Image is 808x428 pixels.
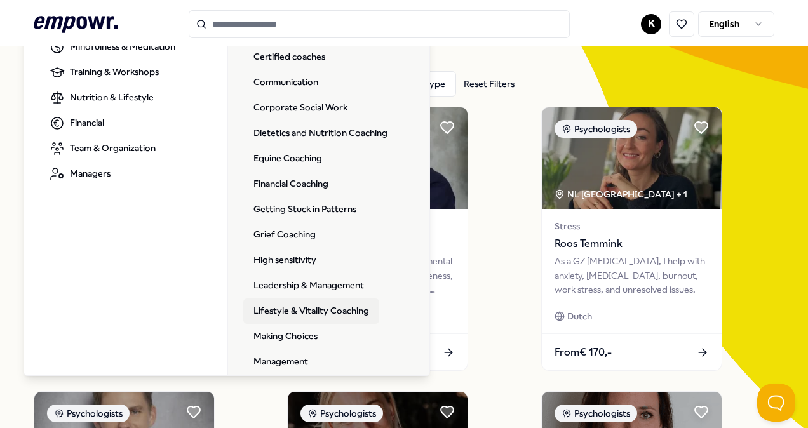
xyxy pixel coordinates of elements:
[243,70,328,95] a: Communication
[243,324,328,349] a: Making Choices
[189,10,570,38] input: Search for products, categories or subcategories
[555,405,637,422] div: Psychologists
[243,273,374,298] a: Leadership & Management
[641,14,661,34] button: K
[39,110,114,136] a: Financial
[243,121,398,146] a: Dietetics and Nutrition Coaching
[39,60,169,85] a: Training & Workshops
[757,384,795,422] iframe: Help Scout Beacon - Open
[70,166,111,180] span: Managers
[70,116,104,130] span: Financial
[555,254,709,297] div: As a GZ [MEDICAL_DATA], I help with anxiety, [MEDICAL_DATA], burnout, work stress, and unresolved...
[555,187,687,201] div: NL [GEOGRAPHIC_DATA] + 1
[542,107,722,209] img: package image
[555,120,637,138] div: Psychologists
[47,405,130,422] div: Psychologists
[243,146,332,171] a: Equine Coaching
[39,85,164,110] a: Nutrition & Lifestyle
[243,222,326,248] a: Grief Coaching
[243,197,367,222] a: Getting Stuck in Patterns
[567,309,592,323] span: Dutch
[243,95,358,121] a: Corporate Social Work
[243,44,335,70] a: Certified coaches
[24,30,431,377] div: All categories
[39,161,121,187] a: Managers
[70,39,175,53] span: Mindfulness & Meditation
[39,136,166,161] a: Team & Organization
[243,349,318,375] a: Management
[243,248,327,273] a: High sensitivity
[555,344,612,361] span: From € 170,-
[464,77,515,91] div: Reset Filters
[243,298,379,324] a: Lifestyle & Vitality Coaching
[70,141,156,155] span: Team & Organization
[555,219,709,233] span: Stress
[300,405,383,422] div: Psychologists
[555,236,709,252] span: Roos Temmink
[243,171,339,197] a: Financial Coaching
[70,65,159,79] span: Training & Workshops
[243,375,346,400] a: Personal Leadership
[541,107,722,371] a: package imagePsychologistsNL [GEOGRAPHIC_DATA] + 1StressRoos TemminkAs a GZ [MEDICAL_DATA], I hel...
[39,34,185,60] a: Mindfulness & Meditation
[70,90,154,104] span: Nutrition & Lifestyle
